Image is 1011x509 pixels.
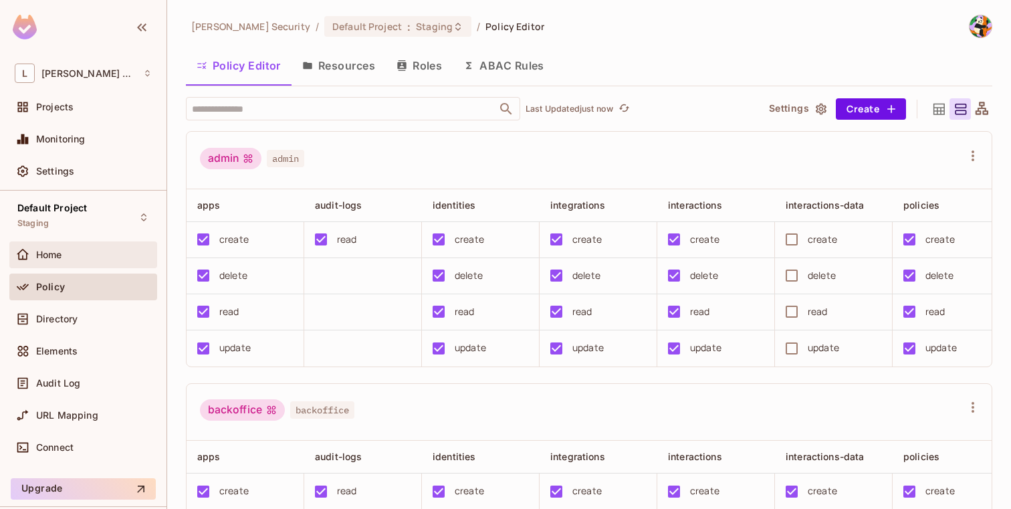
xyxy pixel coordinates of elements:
[690,232,719,247] div: create
[572,484,602,498] div: create
[925,232,955,247] div: create
[764,98,830,120] button: Settings
[290,401,354,419] span: backoffice
[453,49,555,82] button: ABAC Rules
[191,20,310,33] span: the active workspace
[200,148,261,169] div: admin
[616,101,632,117] button: refresh
[690,268,718,283] div: delete
[219,304,239,319] div: read
[690,340,721,355] div: update
[690,304,710,319] div: read
[808,484,837,498] div: create
[808,304,828,319] div: read
[925,340,957,355] div: update
[36,314,78,324] span: Directory
[186,49,292,82] button: Policy Editor
[13,15,37,39] img: SReyMgAAAABJRU5ErkJggg==
[219,232,249,247] div: create
[550,451,605,462] span: integrations
[315,199,362,211] span: audit-logs
[477,20,480,33] li: /
[572,340,604,355] div: update
[36,166,74,177] span: Settings
[219,484,249,498] div: create
[786,199,865,211] span: interactions-data
[497,100,516,118] button: Open
[36,346,78,357] span: Elements
[572,304,592,319] div: read
[36,134,86,144] span: Monitoring
[668,451,722,462] span: interactions
[433,199,476,211] span: identities
[315,451,362,462] span: audit-logs
[407,21,411,32] span: :
[36,282,65,292] span: Policy
[36,410,98,421] span: URL Mapping
[36,378,80,389] span: Audit Log
[219,340,251,355] div: update
[786,451,865,462] span: interactions-data
[925,304,945,319] div: read
[41,68,136,79] span: Workspace: Lumia Security
[200,399,285,421] div: backoffice
[219,268,247,283] div: delete
[316,20,319,33] li: /
[572,232,602,247] div: create
[267,150,304,167] span: admin
[292,49,386,82] button: Resources
[455,304,475,319] div: read
[337,232,357,247] div: read
[903,199,939,211] span: policies
[455,340,486,355] div: update
[17,203,87,213] span: Default Project
[619,102,630,116] span: refresh
[485,20,544,33] span: Policy Editor
[690,484,719,498] div: create
[416,20,453,33] span: Staging
[925,268,953,283] div: delete
[808,232,837,247] div: create
[36,249,62,260] span: Home
[386,49,453,82] button: Roles
[332,20,402,33] span: Default Project
[36,102,74,112] span: Projects
[15,64,35,83] span: L
[36,442,74,453] span: Connect
[925,484,955,498] div: create
[836,98,906,120] button: Create
[526,104,613,114] p: Last Updated just now
[197,451,221,462] span: apps
[337,484,357,498] div: read
[572,268,600,283] div: delete
[903,451,939,462] span: policies
[455,232,484,247] div: create
[197,199,221,211] span: apps
[17,218,49,229] span: Staging
[808,340,839,355] div: update
[11,478,156,500] button: Upgrade
[455,484,484,498] div: create
[613,101,632,117] span: Click to refresh data
[970,15,992,37] img: David Mamistvalov
[550,199,605,211] span: integrations
[668,199,722,211] span: interactions
[433,451,476,462] span: identities
[808,268,836,283] div: delete
[455,268,483,283] div: delete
